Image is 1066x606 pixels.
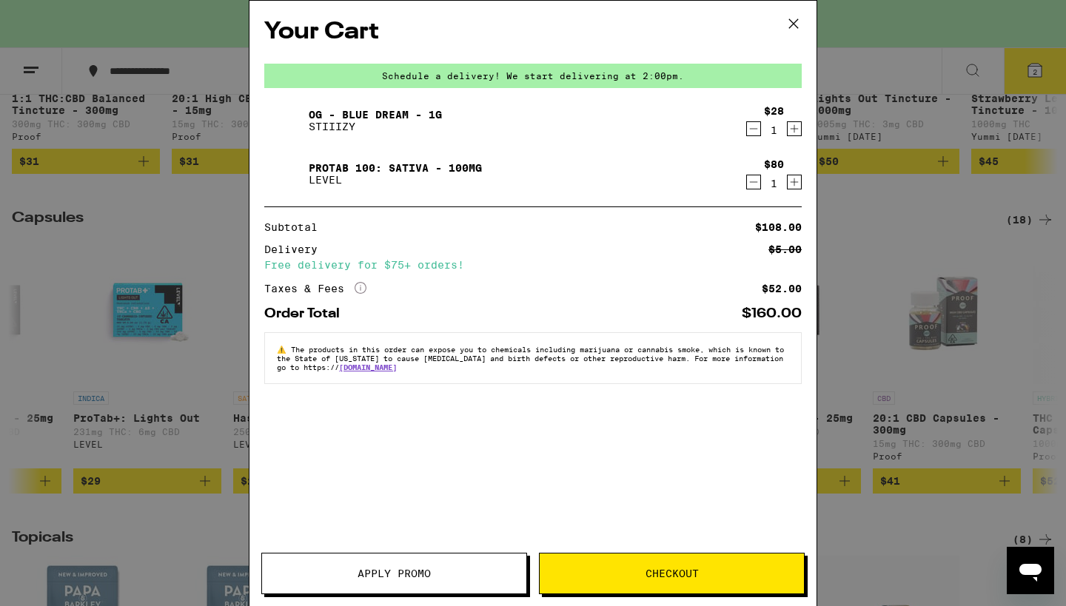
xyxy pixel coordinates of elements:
div: Subtotal [264,222,328,232]
div: $80 [764,158,784,170]
div: $52.00 [762,283,802,294]
div: Schedule a delivery! We start delivering at 2:00pm. [264,64,802,88]
div: Order Total [264,307,350,320]
div: 1 [764,124,784,136]
a: OG - Blue Dream - 1g [309,109,442,121]
span: Checkout [646,568,699,579]
div: $108.00 [755,222,802,232]
button: Checkout [539,553,805,594]
a: [DOMAIN_NAME] [339,363,397,371]
button: Decrement [746,121,761,136]
button: Increment [787,121,802,136]
div: Delivery [264,244,328,255]
h2: Your Cart [264,16,802,49]
img: OG - Blue Dream - 1g [264,100,306,141]
img: Protab 100: Sativa - 100mg [264,153,306,195]
span: ⚠️ [277,345,291,354]
button: Decrement [746,175,761,189]
div: Taxes & Fees [264,282,366,295]
p: LEVEL [309,174,482,186]
div: 1 [764,178,784,189]
iframe: Button to launch messaging window [1007,547,1054,594]
button: Apply Promo [261,553,527,594]
a: Protab 100: Sativa - 100mg [309,162,482,174]
div: $160.00 [742,307,802,320]
span: Apply Promo [358,568,431,579]
div: $5.00 [768,244,802,255]
span: The products in this order can expose you to chemicals including marijuana or cannabis smoke, whi... [277,345,784,371]
div: $28 [764,105,784,117]
button: Increment [787,175,802,189]
p: STIIIZY [309,121,442,132]
div: Free delivery for $75+ orders! [264,260,802,270]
